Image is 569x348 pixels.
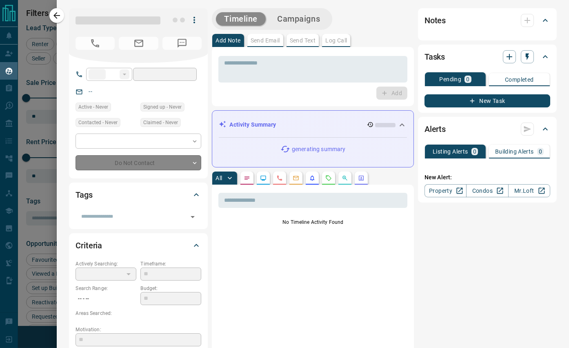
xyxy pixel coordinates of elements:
span: No Email [119,37,158,50]
p: -- - -- [76,292,136,306]
p: Completed [505,77,534,83]
p: 0 [466,76,469,82]
p: generating summary [292,145,345,154]
h2: Tasks [425,50,445,63]
div: Criteria [76,236,201,255]
svg: Lead Browsing Activity [260,175,267,181]
div: Notes [425,11,550,30]
p: All [216,175,222,181]
p: Listing Alerts [433,149,468,154]
svg: Notes [244,175,250,181]
p: Search Range: [76,285,136,292]
svg: Calls [276,175,283,181]
svg: Requests [325,175,332,181]
p: Timeframe: [140,260,201,268]
button: Open [187,211,198,223]
a: Mr.Loft [508,184,550,197]
h2: Tags [76,188,92,201]
a: -- [89,88,92,95]
button: Timeline [216,12,266,26]
svg: Opportunities [342,175,348,181]
h2: Alerts [425,123,446,136]
p: Motivation: [76,326,201,333]
span: No Number [76,37,115,50]
span: No Number [162,37,202,50]
p: Pending [439,76,461,82]
p: No Timeline Activity Found [218,219,407,226]
p: Building Alerts [495,149,534,154]
a: Condos [466,184,508,197]
div: Tags [76,185,201,205]
p: 0 [473,149,476,154]
span: Claimed - Never [143,118,178,127]
svg: Listing Alerts [309,175,316,181]
span: Active - Never [78,103,108,111]
svg: Agent Actions [358,175,365,181]
h2: Notes [425,14,446,27]
p: Budget: [140,285,201,292]
span: Contacted - Never [78,118,118,127]
button: New Task [425,94,550,107]
p: New Alert: [425,173,550,182]
p: Activity Summary [229,120,276,129]
svg: Emails [293,175,299,181]
button: Campaigns [269,12,328,26]
h2: Criteria [76,239,102,252]
div: Activity Summary [219,117,407,132]
div: Alerts [425,119,550,139]
p: Areas Searched: [76,310,201,317]
div: Tasks [425,47,550,67]
p: Actively Searching: [76,260,136,268]
div: Do Not Contact [76,155,201,170]
p: Add Note [216,38,240,43]
p: 0 [539,149,542,154]
span: Signed up - Never [143,103,182,111]
a: Property [425,184,467,197]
